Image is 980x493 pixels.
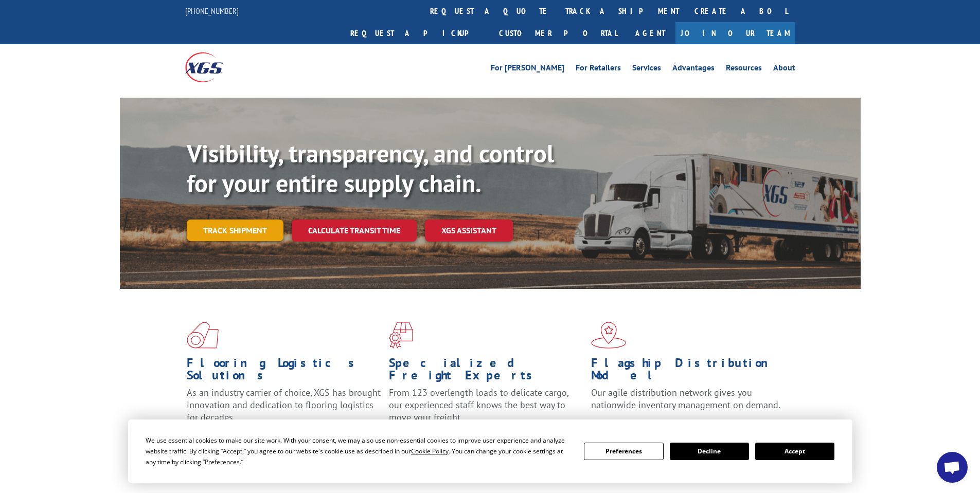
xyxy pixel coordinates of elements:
[411,447,449,455] span: Cookie Policy
[591,357,786,387] h1: Flagship Distribution Model
[670,443,749,460] button: Decline
[755,443,834,460] button: Accept
[591,387,780,411] span: Our agile distribution network gives you nationwide inventory management on demand.
[726,64,762,75] a: Resources
[187,322,219,349] img: xgs-icon-total-supply-chain-intelligence-red
[187,220,283,241] a: Track shipment
[343,22,491,44] a: Request a pickup
[672,64,715,75] a: Advantages
[773,64,795,75] a: About
[491,22,625,44] a: Customer Portal
[187,137,554,199] b: Visibility, transparency, and control for your entire supply chain.
[185,6,239,16] a: [PHONE_NUMBER]
[187,387,381,423] span: As an industry carrier of choice, XGS has brought innovation and dedication to flooring logistics...
[491,64,564,75] a: For [PERSON_NAME]
[187,357,381,387] h1: Flooring Logistics Solutions
[591,322,627,349] img: xgs-icon-flagship-distribution-model-red
[632,64,661,75] a: Services
[205,458,240,466] span: Preferences
[675,22,795,44] a: Join Our Team
[584,443,663,460] button: Preferences
[389,387,583,432] p: From 123 overlength loads to delicate cargo, our experienced staff knows the best way to move you...
[146,435,572,467] div: We use essential cookies to make our site work. With your consent, we may also use non-essential ...
[576,64,621,75] a: For Retailers
[128,419,852,483] div: Cookie Consent Prompt
[425,220,513,242] a: XGS ASSISTANT
[292,220,417,242] a: Calculate transit time
[389,357,583,387] h1: Specialized Freight Experts
[389,322,413,349] img: xgs-icon-focused-on-flooring-red
[937,452,968,483] a: Open chat
[625,22,675,44] a: Agent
